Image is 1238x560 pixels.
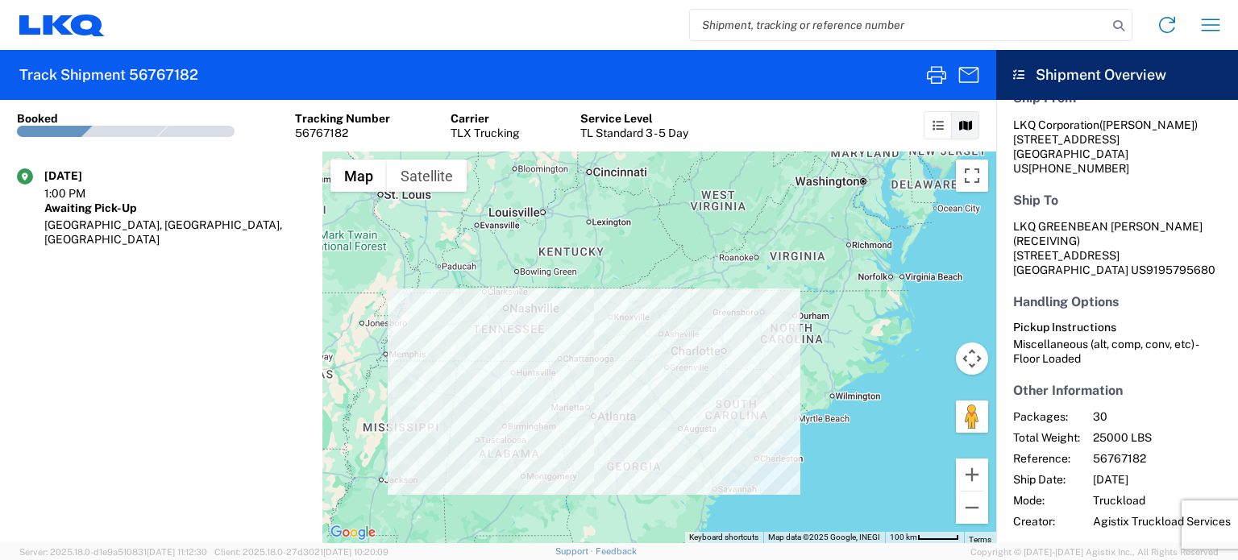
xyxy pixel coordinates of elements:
[147,547,207,557] span: [DATE] 11:12:30
[1013,118,1221,176] address: [GEOGRAPHIC_DATA] US
[1093,514,1231,529] span: Agistix Truckload Services
[1013,472,1080,487] span: Ship Date:
[326,522,380,543] img: Google
[330,160,387,192] button: Show street map
[214,547,388,557] span: Client: 2025.18.0-27d3021
[1013,514,1080,529] span: Creator:
[956,342,988,375] button: Map camera controls
[555,546,596,556] a: Support
[690,10,1107,40] input: Shipment, tracking or reference number
[1013,234,1080,247] span: (RECEIVING)
[1093,430,1231,445] span: 25000 LBS
[44,168,125,183] div: [DATE]
[19,547,207,557] span: Server: 2025.18.0-d1e9a510831
[44,218,305,247] div: [GEOGRAPHIC_DATA], [GEOGRAPHIC_DATA], [GEOGRAPHIC_DATA]
[970,545,1219,559] span: Copyright © [DATE]-[DATE] Agistix Inc., All Rights Reserved
[1093,409,1231,424] span: 30
[996,50,1238,100] header: Shipment Overview
[956,400,988,433] button: Drag Pegman onto the map to open Street View
[1013,337,1221,366] div: Miscellaneous (alt, comp, conv, etc) - Floor Loaded
[387,160,467,192] button: Show satellite imagery
[956,458,988,491] button: Zoom in
[1028,162,1129,175] span: [PHONE_NUMBER]
[689,532,758,543] button: Keyboard shortcuts
[44,201,305,215] div: Awaiting Pick-Up
[890,533,917,541] span: 100 km
[1013,193,1221,208] h5: Ship To
[1013,493,1080,508] span: Mode:
[295,126,390,140] div: 56767182
[1013,219,1221,277] address: [GEOGRAPHIC_DATA] US
[1013,430,1080,445] span: Total Weight:
[969,535,991,544] a: Terms
[580,111,688,126] div: Service Level
[580,126,688,140] div: TL Standard 3 - 5 Day
[768,533,880,541] span: Map data ©2025 Google, INEGI
[1093,493,1231,508] span: Truckload
[1013,383,1221,398] h5: Other Information
[19,65,198,85] h2: Track Shipment 56767182
[1093,472,1231,487] span: [DATE]
[1013,451,1080,466] span: Reference:
[956,492,988,524] button: Zoom out
[1013,409,1080,424] span: Packages:
[885,532,964,543] button: Map Scale: 100 km per 48 pixels
[326,522,380,543] a: Open this area in Google Maps (opens a new window)
[1099,118,1198,131] span: ([PERSON_NAME])
[295,111,390,126] div: Tracking Number
[1013,220,1203,262] span: LKQ GREENBEAN [PERSON_NAME] [STREET_ADDRESS]
[44,186,125,201] div: 1:00 PM
[1146,263,1215,276] span: 9195795680
[1093,451,1231,466] span: 56767182
[451,126,520,140] div: TLX Trucking
[1013,294,1221,309] h5: Handling Options
[956,160,988,192] button: Toggle fullscreen view
[323,547,388,557] span: [DATE] 10:20:09
[1013,321,1221,334] h6: Pickup Instructions
[1013,133,1120,146] span: [STREET_ADDRESS]
[17,111,58,126] div: Booked
[596,546,637,556] a: Feedback
[1013,118,1099,131] span: LKQ Corporation
[451,111,520,126] div: Carrier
